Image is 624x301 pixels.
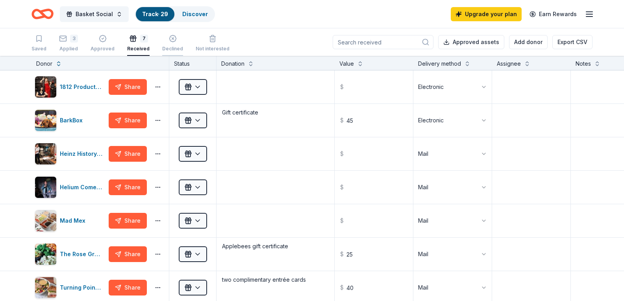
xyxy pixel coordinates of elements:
div: Saved [31,46,46,52]
textarea: Gift certificate [217,105,333,136]
div: BarkBox [60,116,86,125]
div: Assignee [497,59,521,68]
div: Helium Comedy Club [60,183,106,192]
div: Delivery method [418,59,461,68]
button: Image for 1812 Productions1812 Productions [35,76,106,98]
img: Image for 1812 Productions [35,76,56,98]
textarea: Applebees gift certificate [217,238,333,270]
span: Basket Social [76,9,113,19]
div: 3 [70,35,78,42]
button: Declined [162,31,183,56]
div: Donation [221,59,244,68]
button: Track· 29Discover [135,6,215,22]
a: Earn Rewards [525,7,581,21]
img: Image for Heinz History Center [35,143,56,164]
div: Turning Point Restaurants [60,283,106,292]
div: Approved [91,46,115,52]
button: Share [109,79,147,95]
a: Home [31,5,54,23]
img: Image for The Rose Group [35,244,56,265]
button: Not interested [196,31,230,56]
div: 7 [140,35,148,42]
div: Declined [162,46,183,52]
div: Donor [36,59,52,68]
div: Status [169,56,217,70]
button: Image for Heinz History CenterHeinz History Center [35,143,106,165]
div: 1812 Productions [60,82,106,92]
a: Track· 29 [142,11,168,17]
button: Add donor [509,35,548,49]
img: Image for Mad Mex [35,210,56,231]
div: Not interested [196,46,230,52]
button: Saved [31,31,46,56]
div: Applied [59,46,78,52]
img: Image for BarkBox [35,110,56,131]
button: Share [109,113,147,128]
button: Share [109,179,147,195]
button: Share [109,246,147,262]
button: Approved [91,31,115,56]
button: Image for Turning Point RestaurantsTurning Point Restaurants [35,277,106,299]
a: Upgrade your plan [451,7,522,21]
button: Image for The Rose GroupThe Rose Group [35,243,106,265]
div: Mad Mex [60,216,89,225]
a: Discover [182,11,208,17]
div: Value [339,59,354,68]
button: Share [109,146,147,162]
input: Search received [333,35,433,49]
div: Received [127,46,150,52]
div: The Rose Group [60,249,106,259]
button: Basket Social [60,6,129,22]
img: Image for Turning Point Restaurants [35,277,56,298]
img: Image for Helium Comedy Club [35,177,56,198]
button: Export CSV [552,35,593,49]
button: Image for BarkBoxBarkBox [35,109,106,131]
button: 7Received [127,31,150,56]
button: 3Applied [59,31,78,56]
div: Heinz History Center [60,149,106,159]
button: Share [109,280,147,295]
button: Approved assets [438,35,504,49]
button: Share [109,213,147,229]
button: Image for Mad MexMad Mex [35,210,106,232]
button: Image for Helium Comedy ClubHelium Comedy Club [35,176,106,198]
div: Notes [576,59,591,68]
